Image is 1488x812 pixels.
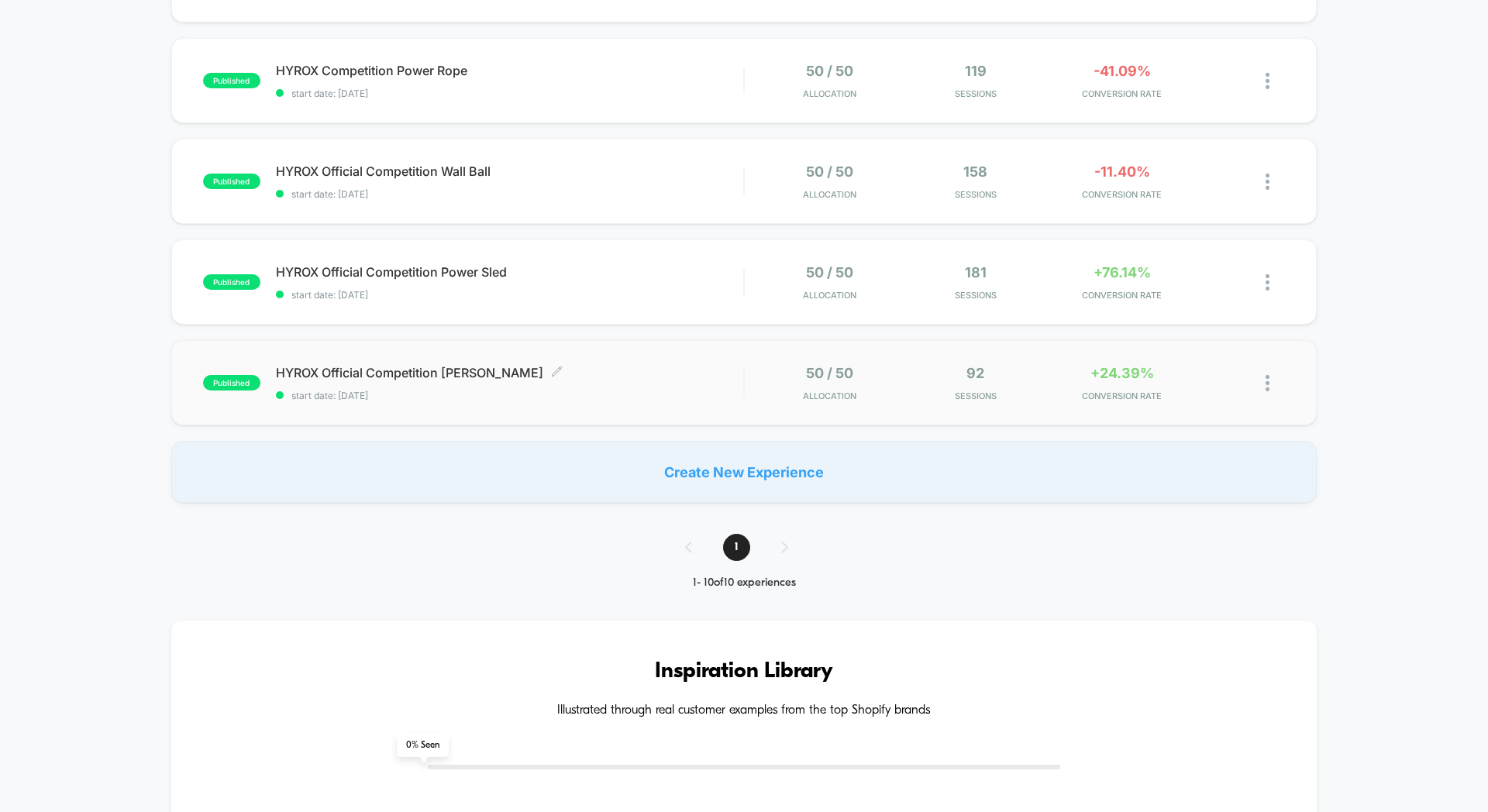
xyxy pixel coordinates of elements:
[276,88,743,99] span: start date: [DATE]
[276,188,743,200] span: start date: [DATE]
[803,391,856,401] span: Allocation
[276,163,743,179] span: HYROX Official Competition Wall Ball
[203,73,260,88] span: published
[907,391,1045,401] span: Sessions
[907,290,1045,301] span: Sessions
[203,274,260,290] span: published
[1052,189,1191,200] span: CONVERSION RATE
[907,189,1045,200] span: Sessions
[963,163,987,180] span: 158
[1094,63,1151,79] span: -41.09%
[806,163,853,180] span: 50 / 50
[803,189,856,200] span: Allocation
[965,63,987,79] span: 119
[1094,163,1150,180] span: -11.40%
[1266,174,1269,190] img: close
[723,534,750,561] span: 1
[1052,88,1191,99] span: CONVERSION RATE
[276,365,743,380] span: HYROX Official Competition [PERSON_NAME]
[276,63,743,78] span: HYROX Competition Power Rope
[276,289,743,301] span: start date: [DATE]
[1090,365,1154,381] span: +24.39%
[806,365,853,381] span: 50 / 50
[218,704,1270,718] h4: Illustrated through real customer examples from the top Shopify brands
[803,290,856,301] span: Allocation
[966,365,984,381] span: 92
[1052,290,1191,301] span: CONVERSION RATE
[203,174,260,189] span: published
[203,375,260,391] span: published
[397,734,449,757] span: 0 % Seen
[1266,274,1269,291] img: close
[907,88,1045,99] span: Sessions
[1094,264,1151,280] span: +76.14%
[670,576,819,590] div: 1 - 10 of 10 experiences
[276,264,743,280] span: HYROX Official Competition Power Sled
[803,88,856,99] span: Allocation
[1052,391,1191,401] span: CONVERSION RATE
[1266,375,1269,391] img: close
[806,63,853,79] span: 50 / 50
[171,441,1317,503] div: Create New Experience
[218,659,1270,684] h3: Inspiration Library
[1266,73,1269,89] img: close
[965,264,987,280] span: 181
[276,390,743,401] span: start date: [DATE]
[806,264,853,280] span: 50 / 50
